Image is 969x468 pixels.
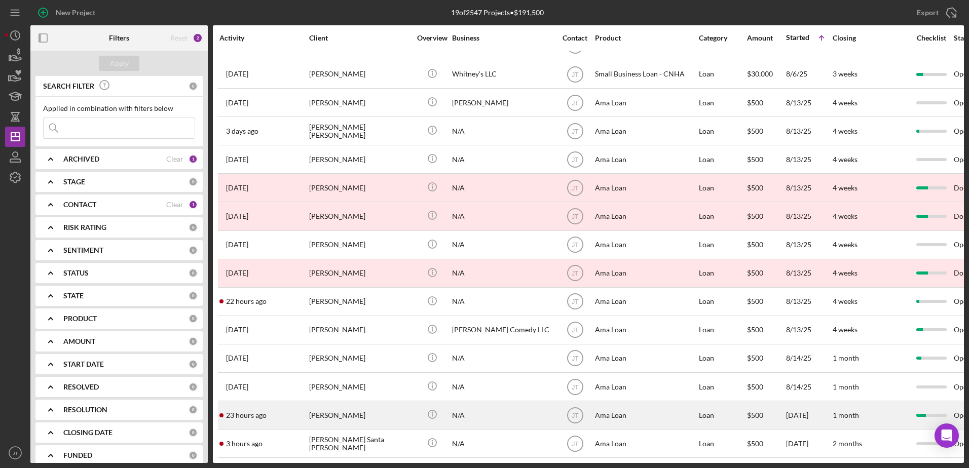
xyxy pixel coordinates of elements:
[595,260,696,287] div: Ama Loan
[63,360,104,368] b: START DATE
[572,412,579,419] text: JT
[413,34,451,42] div: Overview
[170,34,188,42] div: Reset
[56,3,95,23] div: New Project
[699,203,746,229] div: Loan
[786,174,832,201] div: 8/13/25
[226,269,248,277] time: 2025-08-13 06:01
[166,201,183,209] div: Clear
[556,34,594,42] div: Contact
[226,383,248,391] time: 2025-08-14 23:37
[572,327,579,334] text: JT
[226,440,263,448] time: 2025-08-29 20:17
[452,402,553,428] div: N/A
[833,297,858,305] time: 4 weeks
[833,212,858,220] time: 4 weeks
[833,69,858,78] time: 3 weeks
[699,118,746,144] div: Loan
[226,297,267,305] time: 2025-08-29 00:53
[747,402,785,428] div: $500
[833,439,862,448] time: 2 months
[452,345,553,372] div: N/A
[13,450,18,456] text: JT
[452,231,553,258] div: N/A
[63,292,84,300] b: STATE
[110,56,129,71] div: Apply
[595,430,696,457] div: Ama Loan
[572,156,579,163] text: JT
[189,82,198,91] div: 0
[309,317,411,343] div: [PERSON_NAME]
[833,183,858,192] time: 4 weeks
[699,89,746,116] div: Loan
[309,34,411,42] div: Client
[189,337,198,346] div: 0
[747,430,785,457] div: $500
[699,61,746,88] div: Loan
[63,178,85,186] b: STAGE
[166,155,183,163] div: Clear
[189,360,198,369] div: 0
[747,345,785,372] div: $500
[452,373,553,400] div: N/A
[786,402,832,428] div: [DATE]
[595,174,696,201] div: Ama Loan
[833,127,858,135] time: 4 weeks
[747,174,785,201] div: $500
[917,3,939,23] div: Export
[786,231,832,258] div: 8/13/25
[63,269,89,277] b: STATUS
[189,291,198,300] div: 0
[572,71,579,78] text: JT
[699,345,746,372] div: Loan
[747,317,785,343] div: $500
[833,34,909,42] div: Closing
[699,231,746,258] div: Loan
[452,430,553,457] div: N/A
[452,118,553,144] div: N/A
[193,33,203,43] div: 2
[572,128,579,135] text: JT
[309,373,411,400] div: [PERSON_NAME]
[786,373,832,400] div: 8/14/25
[699,402,746,428] div: Loan
[309,61,411,88] div: [PERSON_NAME]
[309,203,411,229] div: [PERSON_NAME]
[189,246,198,255] div: 0
[189,405,198,414] div: 0
[309,260,411,287] div: [PERSON_NAME]
[699,373,746,400] div: Loan
[189,154,198,164] div: 1
[747,203,785,229] div: $500
[63,428,113,437] b: CLOSING DATE
[572,298,579,305] text: JT
[309,231,411,258] div: [PERSON_NAME]
[189,177,198,186] div: 0
[189,428,198,437] div: 0
[226,212,248,220] time: 2025-08-14 22:36
[226,411,267,419] time: 2025-08-29 00:43
[63,337,95,345] b: AMOUNT
[699,288,746,315] div: Loan
[572,184,579,191] text: JT
[309,118,411,144] div: [PERSON_NAME] [PERSON_NAME]
[699,430,746,457] div: Loan
[309,89,411,116] div: [PERSON_NAME]
[226,99,248,107] time: 2025-08-13 00:20
[43,82,94,90] b: SEARCH FILTER
[63,155,99,163] b: ARCHIVED
[747,260,785,287] div: $500
[910,34,953,42] div: Checklist
[786,430,832,457] div: [DATE]
[219,34,308,42] div: Activity
[747,288,785,315] div: $500
[451,9,544,17] div: 19 of 2547 Projects • $191,500
[63,451,92,459] b: FUNDED
[452,146,553,173] div: N/A
[43,104,195,112] div: Applied in combination with filters below
[309,402,411,428] div: [PERSON_NAME]
[99,56,139,71] button: Apply
[452,260,553,287] div: N/A
[572,383,579,391] text: JT
[595,118,696,144] div: Ama Loan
